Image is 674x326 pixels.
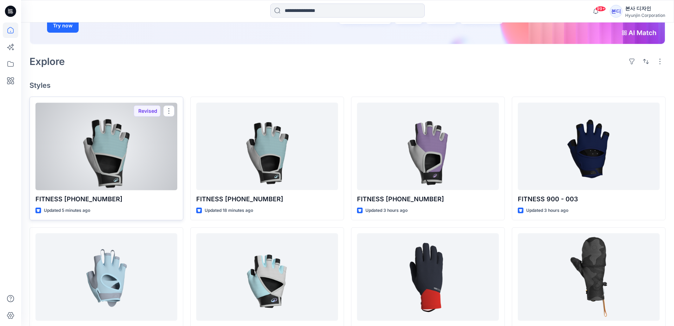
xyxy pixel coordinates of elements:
span: 99+ [595,6,606,12]
a: 6-349226 AW25 PAP [357,233,499,321]
p: FITNESS [PHONE_NUMBER] [196,194,338,204]
a: FITNESS 900 - 003 [518,103,660,190]
a: FITNESS 900 - 004-1 [35,233,177,321]
h4: Styles [29,81,666,90]
div: 본사 디자인 [625,4,665,13]
div: 본디 [610,5,622,18]
div: Hyunjin Corporation [625,13,665,18]
p: Updated 3 hours ago [365,207,408,214]
p: Updated 3 hours ago [526,207,568,214]
h2: Explore [29,56,65,67]
a: FITNESS 900-008-2 [196,103,338,190]
a: FITNESS 900-006-1 [196,233,338,321]
button: Try now [47,19,79,33]
a: 2-339588 AW25 BLACK(8756261) [518,233,660,321]
p: Updated 18 minutes ago [205,207,253,214]
p: Updated 5 minutes ago [44,207,90,214]
p: FITNESS 900 - 003 [518,194,660,204]
a: FITNESS 900-008-3 [35,103,177,190]
p: FITNESS [PHONE_NUMBER] [357,194,499,204]
p: FITNESS [PHONE_NUMBER] [35,194,177,204]
a: FITNESS 900-008-1 [357,103,499,190]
